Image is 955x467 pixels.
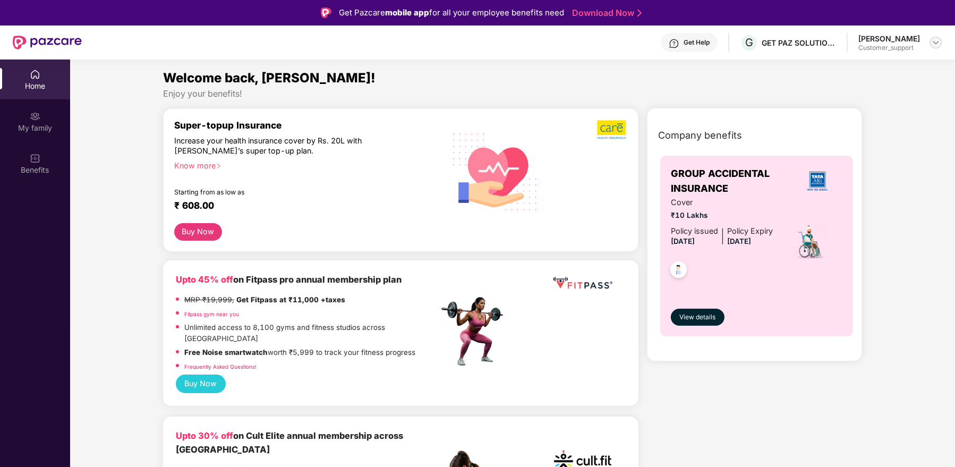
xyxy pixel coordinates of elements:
[174,120,439,131] div: Super-topup Insurance
[174,200,428,213] div: ₹ 608.00
[176,274,233,285] b: Upto 45% off
[597,120,627,140] img: b5dec4f62d2307b9de63beb79f102df3.png
[762,38,836,48] div: GET PAZ SOLUTIONS PRIVATE LIMTED
[572,7,638,19] a: Download Now
[176,274,402,285] b: on Fitpass pro annual membership plan
[174,135,393,156] div: Increase your health insurance cover by Rs. 20L with [PERSON_NAME]’s super top-up plan.
[684,38,710,47] div: Get Help
[551,273,615,293] img: fppp.png
[666,258,692,284] img: svg+xml;base64,PHN2ZyB4bWxucz0iaHR0cDovL3d3dy53My5vcmcvMjAwMC9zdmciIHdpZHRoPSI0OC45NDMiIGhlaWdodD...
[727,237,751,245] span: [DATE]
[163,70,376,86] span: Welcome back, [PERSON_NAME]!
[658,128,742,143] span: Company benefits
[13,36,82,49] img: New Pazcare Logo
[385,7,429,18] strong: mobile app
[803,167,832,196] img: insurerLogo
[184,295,234,304] del: MRP ₹19,999,
[792,223,829,260] img: icon
[858,44,920,52] div: Customer_support
[671,225,718,237] div: Policy issued
[184,322,439,344] p: Unlimited access to 8,100 gyms and fitness studios across [GEOGRAPHIC_DATA]
[176,430,403,455] b: on Cult Elite annual membership across [GEOGRAPHIC_DATA]
[445,120,546,223] img: svg+xml;base64,PHN2ZyB4bWxucz0iaHR0cDovL3d3dy53My5vcmcvMjAwMC9zdmciIHhtbG5zOnhsaW5rPSJodHRwOi8vd3...
[30,153,40,164] img: svg+xml;base64,PHN2ZyBpZD0iQmVuZWZpdHMiIHhtbG5zPSJodHRwOi8vd3d3LnczLm9yZy8yMDAwL3N2ZyIgd2lkdGg9Ij...
[174,223,222,241] button: Buy Now
[321,7,331,18] img: Logo
[163,88,862,99] div: Enjoy your benefits!
[671,237,695,245] span: [DATE]
[216,163,221,169] span: right
[184,363,257,370] a: Frequently Asked Questions!
[176,430,233,441] b: Upto 30% off
[184,347,415,358] p: worth ₹5,999 to track your fitness progress
[671,197,773,209] span: Cover
[176,375,226,393] button: Buy Now
[236,295,345,304] strong: Get Fitpass at ₹11,000 +taxes
[858,33,920,44] div: [PERSON_NAME]
[727,225,773,237] div: Policy Expiry
[184,348,268,356] strong: Free Noise smartwatch
[30,111,40,122] img: svg+xml;base64,PHN2ZyB3aWR0aD0iMjAiIGhlaWdodD0iMjAiIHZpZXdCb3g9IjAgMCAyMCAyMCIgZmlsbD0ibm9uZSIgeG...
[438,294,513,369] img: fpp.png
[174,188,394,196] div: Starting from as low as
[745,36,753,49] span: G
[671,210,773,221] span: ₹10 Lakhs
[184,311,239,317] a: Fitpass gym near you
[669,38,679,49] img: svg+xml;base64,PHN2ZyBpZD0iSGVscC0zMngzMiIgeG1sbnM9Imh0dHA6Ly93d3cudzMub3JnLzIwMDAvc3ZnIiB3aWR0aD...
[339,6,564,19] div: Get Pazcare for all your employee benefits need
[637,7,642,19] img: Stroke
[671,309,724,326] button: View details
[30,69,40,80] img: svg+xml;base64,PHN2ZyBpZD0iSG9tZSIgeG1sbnM9Imh0dHA6Ly93d3cudzMub3JnLzIwMDAvc3ZnIiB3aWR0aD0iMjAiIG...
[932,38,940,47] img: svg+xml;base64,PHN2ZyBpZD0iRHJvcGRvd24tMzJ4MzIiIHhtbG5zPSJodHRwOi8vd3d3LnczLm9yZy8yMDAwL3N2ZyIgd2...
[671,166,792,197] span: GROUP ACCIDENTAL INSURANCE
[680,312,716,322] span: View details
[174,160,432,168] div: Know more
